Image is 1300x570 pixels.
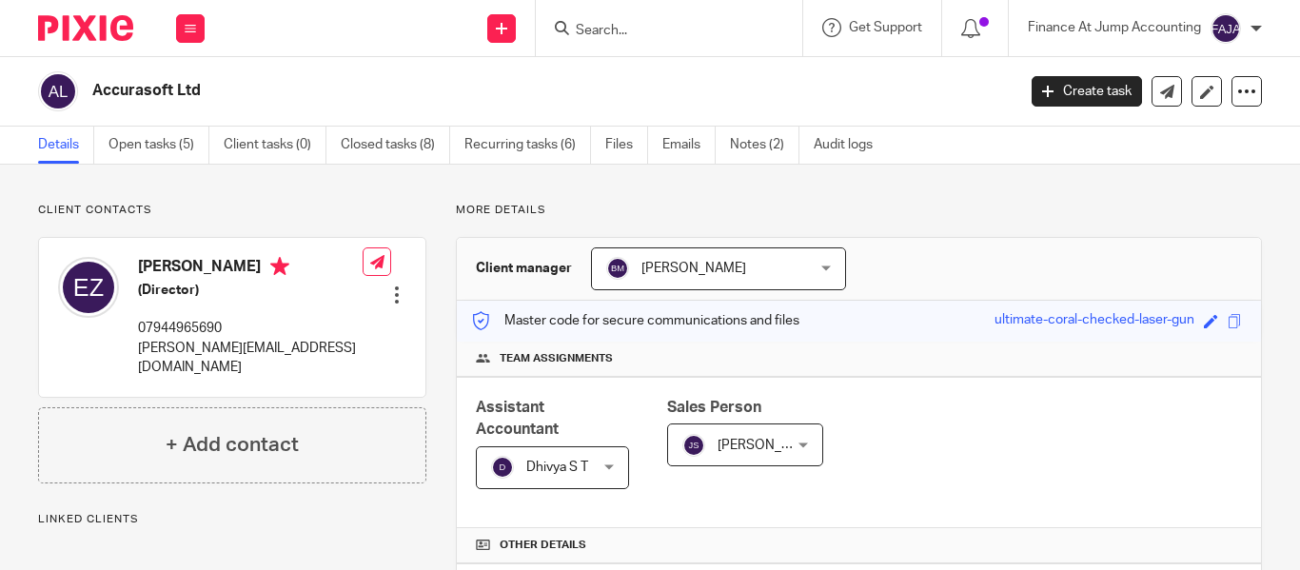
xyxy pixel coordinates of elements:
[58,257,119,318] img: svg%3E
[341,127,450,164] a: Closed tasks (8)
[138,339,363,378] p: [PERSON_NAME][EMAIL_ADDRESS][DOMAIN_NAME]
[574,23,745,40] input: Search
[471,311,799,330] p: Master code for secure communications and files
[682,434,705,457] img: svg%3E
[1211,13,1241,44] img: svg%3E
[166,430,299,460] h4: + Add contact
[138,257,363,281] h4: [PERSON_NAME]
[500,351,613,366] span: Team assignments
[718,439,822,452] span: [PERSON_NAME]
[605,127,648,164] a: Files
[38,512,426,527] p: Linked clients
[38,203,426,218] p: Client contacts
[662,127,716,164] a: Emails
[606,257,629,280] img: svg%3E
[38,71,78,111] img: svg%3E
[270,257,289,276] i: Primary
[38,15,133,41] img: Pixie
[464,127,591,164] a: Recurring tasks (6)
[108,127,209,164] a: Open tasks (5)
[456,203,1262,218] p: More details
[995,310,1194,332] div: ultimate-coral-checked-laser-gun
[641,262,746,275] span: [PERSON_NAME]
[730,127,799,164] a: Notes (2)
[1032,76,1142,107] a: Create task
[138,319,363,338] p: 07944965690
[491,456,514,479] img: svg%3E
[526,461,588,474] span: Dhivya S T
[476,400,559,437] span: Assistant Accountant
[667,400,761,415] span: Sales Person
[38,127,94,164] a: Details
[92,81,821,101] h2: Accurasoft Ltd
[224,127,326,164] a: Client tasks (0)
[814,127,887,164] a: Audit logs
[476,259,572,278] h3: Client manager
[849,21,922,34] span: Get Support
[1028,18,1201,37] p: Finance At Jump Accounting
[138,281,363,300] h5: (Director)
[500,538,586,553] span: Other details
